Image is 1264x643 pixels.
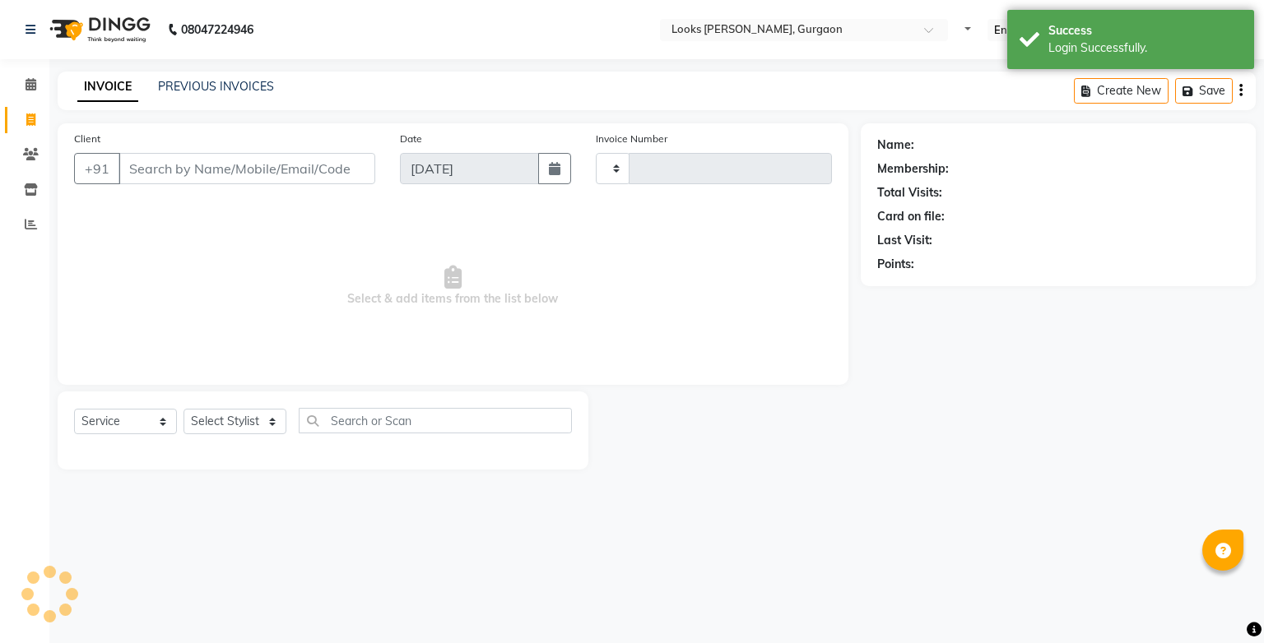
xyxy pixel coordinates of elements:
button: Create New [1074,78,1169,104]
input: Search by Name/Mobile/Email/Code [118,153,375,184]
div: Name: [877,136,914,154]
span: Select & add items from the list below [74,204,832,368]
button: +91 [74,153,120,184]
b: 08047224946 [181,7,253,53]
div: Success [1048,22,1242,39]
label: Invoice Number [596,132,667,146]
div: Login Successfully. [1048,39,1242,57]
a: PREVIOUS INVOICES [158,79,274,94]
div: Card on file: [877,208,945,225]
div: Points: [877,256,914,273]
a: INVOICE [77,72,138,102]
div: Last Visit: [877,232,932,249]
button: Save [1175,78,1233,104]
label: Date [400,132,422,146]
img: logo [42,7,155,53]
div: Total Visits: [877,184,942,201]
input: Search or Scan [299,408,572,433]
div: Membership: [877,160,949,178]
label: Client [74,132,100,146]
